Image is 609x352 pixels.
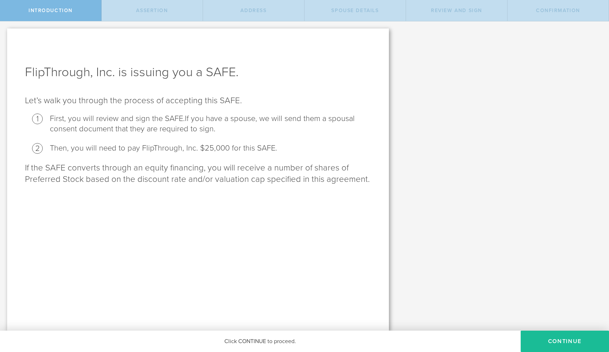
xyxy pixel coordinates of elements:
[25,64,371,81] h1: FlipThrough, Inc. is issuing you a SAFE.
[50,114,371,134] li: First, you will review and sign the SAFE.
[25,162,371,185] p: If the SAFE converts through an equity financing, you will receive a number of shares of Preferre...
[25,95,371,106] p: Let’s walk you through the process of accepting this SAFE.
[536,7,580,14] span: Confirmation
[50,114,355,133] span: If you have a spouse, we will send them a spousal consent document that they are required to sign.
[136,7,168,14] span: assertion
[50,143,371,153] li: Then, you will need to pay FlipThrough, Inc. $25,000 for this SAFE.
[431,7,482,14] span: Review and Sign
[521,331,609,352] button: Continue
[28,7,73,14] span: Introduction
[240,7,266,14] span: Address
[331,7,379,14] span: Spouse Details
